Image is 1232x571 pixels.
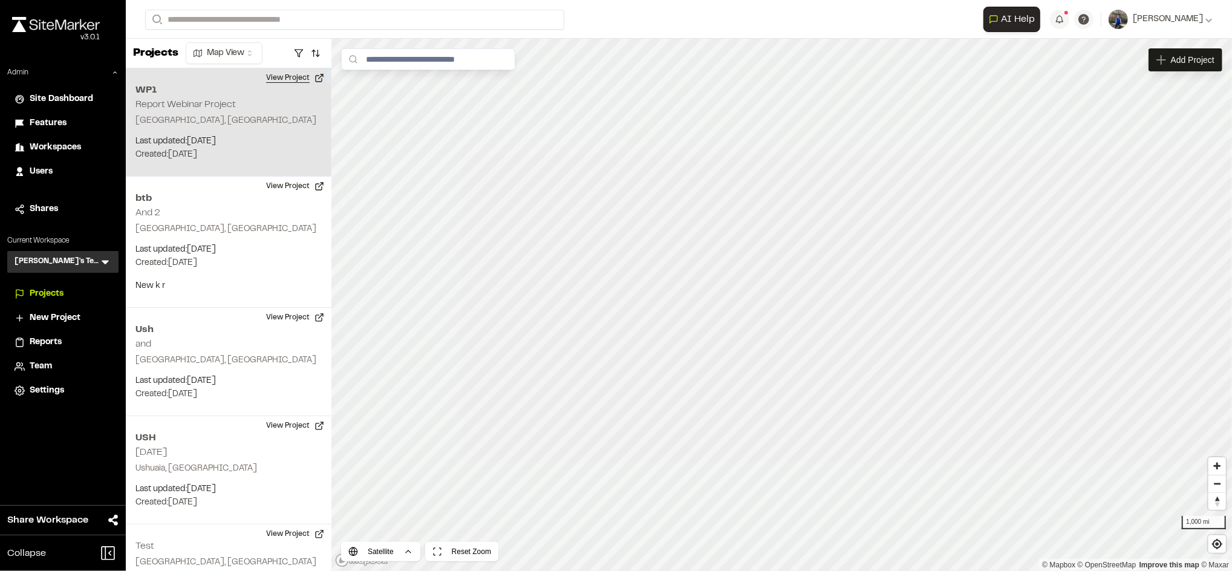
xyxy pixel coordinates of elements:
p: Projects [133,45,178,62]
button: View Project [259,416,331,436]
span: AI Help [1001,12,1035,27]
button: Reset bearing to north [1208,492,1226,510]
div: Open AI Assistant [983,7,1045,32]
img: User [1109,10,1128,29]
p: Current Workspace [7,235,119,246]
button: View Project [259,177,331,196]
button: Search [145,10,167,30]
p: [GEOGRAPHIC_DATA], [GEOGRAPHIC_DATA] [135,556,322,569]
img: rebrand.png [12,17,100,32]
p: [GEOGRAPHIC_DATA], [GEOGRAPHIC_DATA] [135,354,322,367]
p: Admin [7,67,28,78]
span: Settings [30,384,64,397]
span: Workspaces [30,141,81,154]
a: Settings [15,384,111,397]
a: Reports [15,336,111,349]
p: Ushuaia, [GEOGRAPHIC_DATA] [135,462,322,475]
button: Zoom in [1208,457,1226,475]
canvas: Map [331,39,1232,571]
a: Projects [15,287,111,301]
span: Users [30,165,53,178]
div: 1,000 mi [1182,516,1226,529]
a: Users [15,165,111,178]
button: Zoom out [1208,475,1226,492]
button: [PERSON_NAME] [1109,10,1213,29]
p: [GEOGRAPHIC_DATA], [GEOGRAPHIC_DATA] [135,114,322,128]
h2: and [135,340,151,348]
span: Reports [30,336,62,349]
h3: [PERSON_NAME]'s Test [15,256,99,268]
a: Maxar [1201,561,1229,569]
button: Reset Zoom [425,542,498,561]
a: Mapbox [1042,561,1075,569]
span: Site Dashboard [30,93,93,106]
button: Satellite [341,542,420,561]
span: Team [30,360,52,373]
h2: USH [135,431,322,445]
button: View Project [259,308,331,327]
button: Find my location [1208,535,1226,553]
a: Mapbox logo [335,553,388,567]
h2: Test [135,542,154,550]
span: New Project [30,312,80,325]
span: Collapse [7,546,46,561]
p: Last updated: [DATE] [135,483,322,496]
a: Shares [15,203,111,216]
h2: Report Webinar Project [135,100,236,109]
a: New Project [15,312,111,325]
div: Oh geez...please don't... [12,32,100,43]
p: Last updated: [DATE] [135,243,322,256]
h2: [DATE] [135,448,167,457]
a: Workspaces [15,141,111,154]
span: Reset bearing to north [1208,493,1226,510]
button: View Project [259,524,331,544]
span: Zoom out [1208,475,1226,492]
span: [PERSON_NAME] [1133,13,1203,26]
a: Team [15,360,111,373]
p: Created: [DATE] [135,496,322,509]
p: Last updated: [DATE] [135,135,322,148]
p: Created: [DATE] [135,256,322,270]
p: New k r [135,279,322,293]
a: Map feedback [1139,561,1199,569]
h2: Ush [135,322,322,337]
p: [GEOGRAPHIC_DATA], [GEOGRAPHIC_DATA] [135,223,322,236]
h2: btb [135,191,322,206]
span: Projects [30,287,64,301]
button: Open AI Assistant [983,7,1040,32]
h2: And 2 [135,209,160,217]
button: View Project [259,68,331,88]
p: Created: [DATE] [135,148,322,162]
h2: WP1 [135,83,322,97]
span: Share Workspace [7,513,88,527]
a: OpenStreetMap [1078,561,1136,569]
p: Created: [DATE] [135,388,322,401]
a: Features [15,117,111,130]
span: Add Project [1171,54,1214,66]
p: Last updated: [DATE] [135,374,322,388]
span: Shares [30,203,58,216]
a: Site Dashboard [15,93,111,106]
span: Features [30,117,67,130]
